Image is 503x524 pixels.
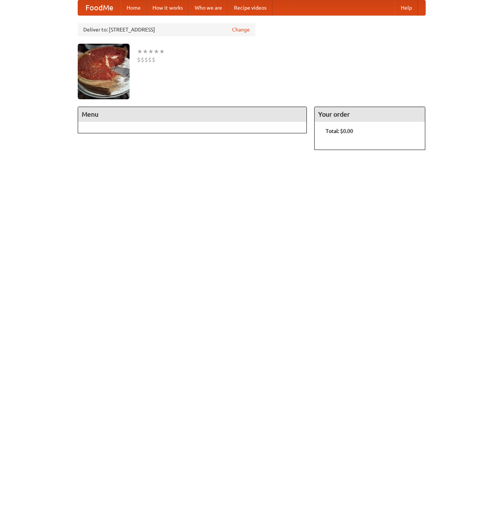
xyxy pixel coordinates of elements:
a: Help [395,0,418,15]
li: ★ [142,47,148,56]
li: $ [141,56,144,64]
li: ★ [159,47,165,56]
a: Home [121,0,147,15]
li: ★ [148,47,154,56]
a: Recipe videos [228,0,272,15]
li: ★ [154,47,159,56]
li: $ [152,56,155,64]
li: $ [144,56,148,64]
li: $ [137,56,141,64]
a: How it works [147,0,189,15]
h4: Your order [315,107,425,122]
a: Change [232,26,250,33]
li: ★ [137,47,142,56]
a: FoodMe [78,0,121,15]
h4: Menu [78,107,307,122]
a: Who we are [189,0,228,15]
div: Deliver to: [STREET_ADDRESS] [78,23,255,36]
li: $ [148,56,152,64]
b: Total: $0.00 [326,128,353,134]
img: angular.jpg [78,44,130,99]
